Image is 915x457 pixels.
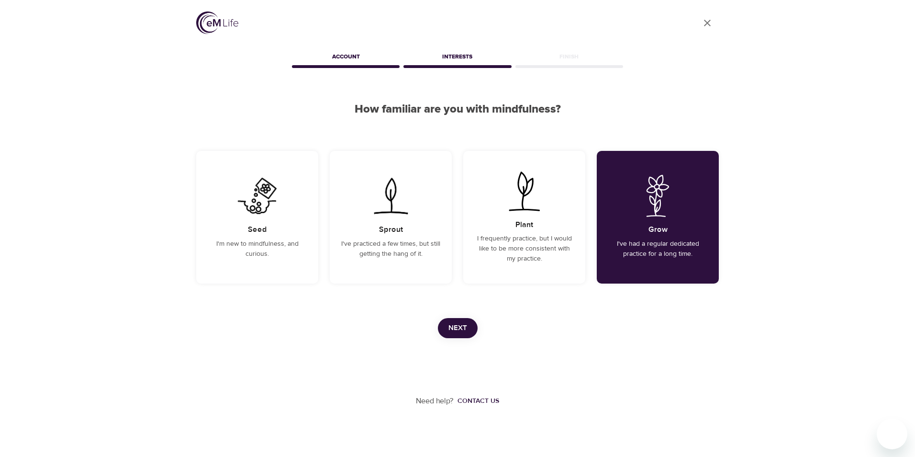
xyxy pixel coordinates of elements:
img: I've practiced a few times, but still getting the hang of it. [367,175,415,217]
p: Need help? [416,396,454,407]
a: Contact us [454,396,499,406]
p: I've had a regular dedicated practice for a long time. [608,239,707,259]
img: I frequently practice, but I would like to be more consistent with my practice. [500,170,548,212]
h2: How familiar are you with mindfulness? [196,103,719,116]
img: I've had a regular dedicated practice for a long time. [634,175,682,217]
img: logo [196,11,238,34]
span: Next [448,322,467,334]
div: I've practiced a few times, but still getting the hang of it.SproutI've practiced a few times, bu... [330,151,452,284]
h5: Sprout [379,225,403,235]
h5: Grow [648,225,668,235]
div: Contact us [457,396,499,406]
iframe: Button to launch messaging window [877,419,907,449]
h5: Plant [515,220,533,230]
p: I'm new to mindfulness, and curious. [208,239,307,259]
img: I'm new to mindfulness, and curious. [233,175,281,217]
div: I've had a regular dedicated practice for a long time.GrowI've had a regular dedicated practice f... [597,151,719,284]
p: I've practiced a few times, but still getting the hang of it. [341,239,440,259]
p: I frequently practice, but I would like to be more consistent with my practice. [475,234,574,264]
a: close [696,11,719,34]
button: Next [438,318,478,338]
div: I'm new to mindfulness, and curious.SeedI'm new to mindfulness, and curious. [196,151,318,284]
div: I frequently practice, but I would like to be more consistent with my practice.PlantI frequently ... [463,151,585,284]
h5: Seed [248,225,267,235]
